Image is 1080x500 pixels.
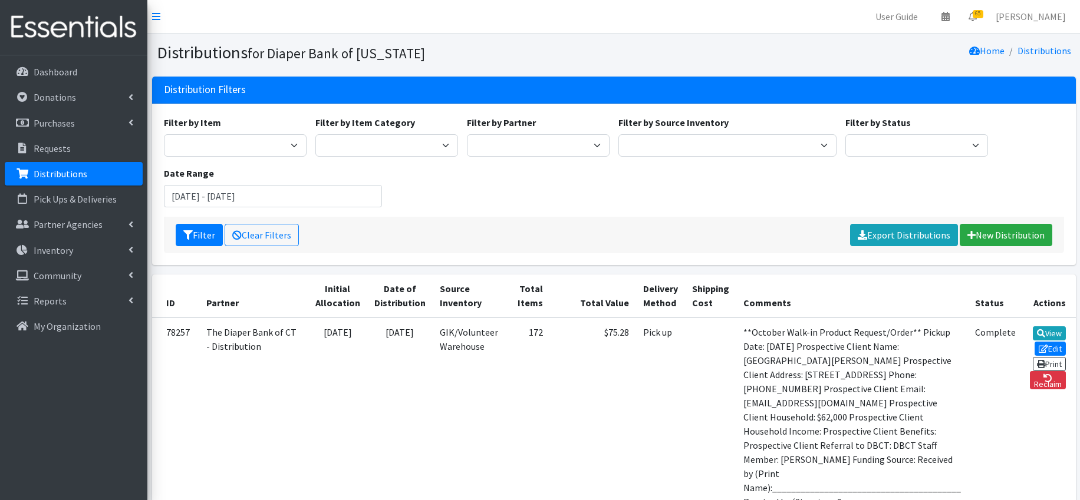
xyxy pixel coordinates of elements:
[845,115,911,130] label: Filter by Status
[5,85,143,109] a: Donations
[34,66,77,78] p: Dashboard
[636,274,685,317] th: Delivery Method
[5,289,143,313] a: Reports
[315,115,415,130] label: Filter by Item Category
[34,270,81,282] p: Community
[968,274,1023,317] th: Status
[34,320,101,332] p: My Organization
[5,213,143,236] a: Partner Agencies
[866,5,927,28] a: User Guide
[850,224,958,246] a: Export Distributions
[34,244,73,256] p: Inventory
[176,224,223,246] button: Filter
[467,115,536,130] label: Filter by Partner
[34,193,117,205] p: Pick Ups & Deliveries
[618,115,729,130] label: Filter by Source Inventory
[433,274,505,317] th: Source Inventory
[5,162,143,186] a: Distributions
[505,274,550,317] th: Total Items
[199,274,308,317] th: Partner
[1033,326,1066,340] a: View
[34,295,67,307] p: Reports
[308,274,367,317] th: Initial Allocation
[164,84,246,96] h3: Distribution Filters
[34,91,76,103] p: Donations
[164,185,383,207] input: January 1, 2011 - December 31, 2011
[1030,371,1066,389] a: Reclaim
[34,143,71,154] p: Requests
[248,45,425,62] small: for Diaper Bank of [US_STATE]
[34,168,87,180] p: Distributions
[34,117,75,129] p: Purchases
[1033,357,1066,371] a: Print
[736,274,968,317] th: Comments
[34,218,103,230] p: Partner Agencies
[973,10,983,18] span: 65
[5,187,143,211] a: Pick Ups & Deliveries
[986,5,1075,28] a: [PERSON_NAME]
[5,111,143,135] a: Purchases
[5,137,143,160] a: Requests
[969,45,1005,57] a: Home
[959,5,986,28] a: 65
[5,239,143,262] a: Inventory
[960,224,1052,246] a: New Distribution
[164,166,214,180] label: Date Range
[685,274,736,317] th: Shipping Cost
[164,115,221,130] label: Filter by Item
[5,314,143,338] a: My Organization
[5,8,143,47] img: HumanEssentials
[157,42,610,63] h1: Distributions
[225,224,299,246] a: Clear Filters
[152,274,199,317] th: ID
[1018,45,1071,57] a: Distributions
[1035,342,1066,356] a: Edit
[5,264,143,287] a: Community
[5,60,143,84] a: Dashboard
[367,274,433,317] th: Date of Distribution
[550,274,636,317] th: Total Value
